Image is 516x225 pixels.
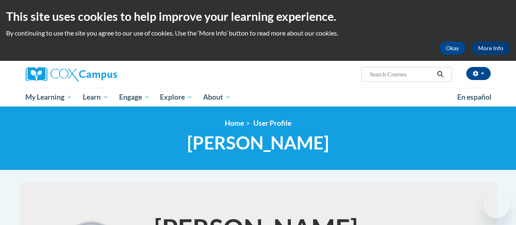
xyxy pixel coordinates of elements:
img: Cox Campus [26,67,117,82]
a: My Learning [20,88,78,107]
p: By continuing to use the site you agree to our use of cookies. Use the ‘More info’ button to read... [6,29,510,38]
button: Okay [439,42,465,55]
span: Explore [160,92,193,102]
iframe: Button to launch messaging window [483,192,509,218]
h2: This site uses cookies to help improve your learning experience. [6,8,510,25]
a: More Info [472,42,510,55]
a: About [198,88,236,107]
a: Home [225,119,244,127]
span: En español [457,93,492,101]
span: Learn [83,92,109,102]
span: User Profile [253,119,291,127]
a: Engage [114,88,155,107]
div: Main menu [20,88,497,107]
button: Account Settings [466,67,491,80]
span: [PERSON_NAME] [187,132,329,154]
a: En español [452,89,497,106]
a: Learn [78,88,114,107]
span: My Learning [25,92,72,102]
span: Engage [119,92,150,102]
input: Search Courses [369,69,434,79]
a: Explore [155,88,198,107]
span: About [203,92,231,102]
button: Search [434,69,446,79]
